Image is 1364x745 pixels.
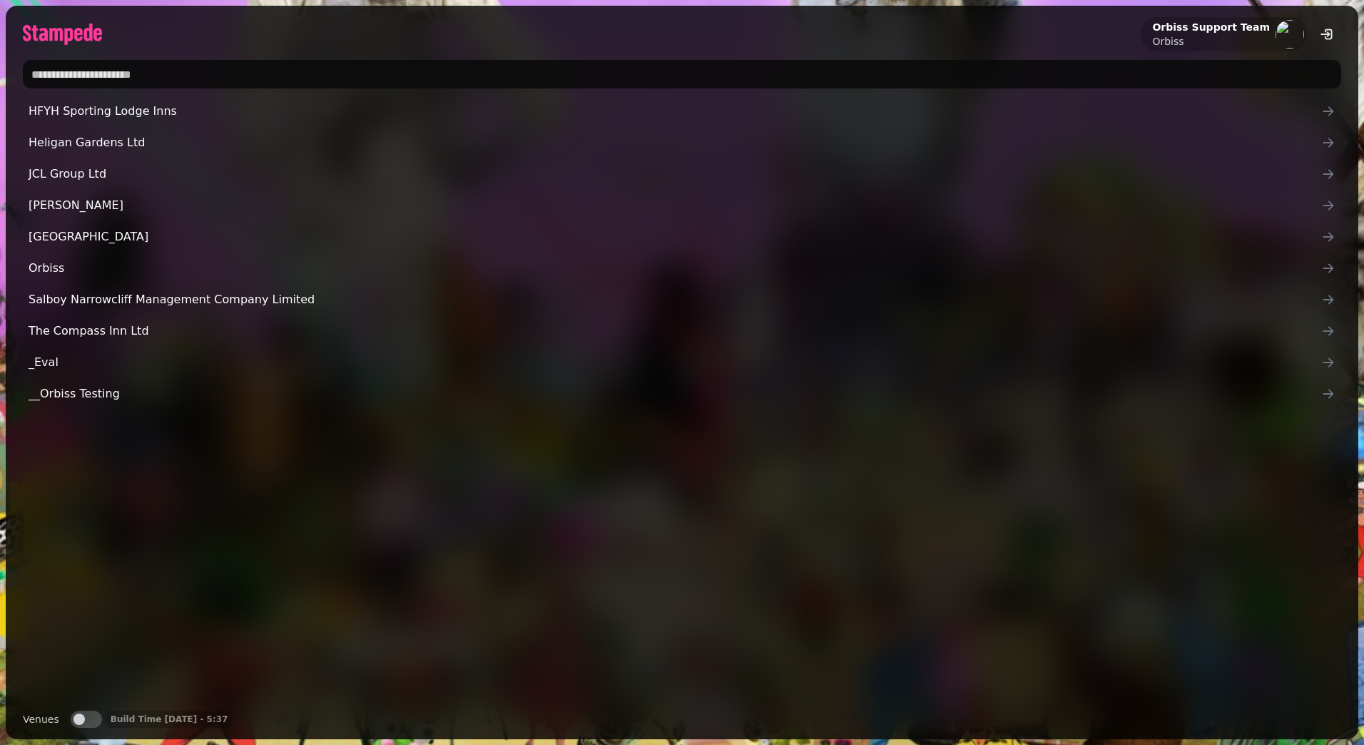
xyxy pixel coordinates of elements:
a: _Eval [23,348,1341,377]
span: Orbiss [29,260,1321,277]
span: [PERSON_NAME] [29,197,1321,214]
img: aHR0cHM6Ly93d3cuZ3JhdmF0YXIuY29tL2F2YXRhci82ODE4NjY5MTQyYzNlZDFlYmJhYTVhYWQxNzNmZDY3Mz9zPTE1MCZkP... [1276,20,1304,49]
a: __Orbiss Testing [23,380,1341,408]
span: __Orbiss Testing [29,385,1321,402]
a: Salboy Narrowcliff Management Company Limited [23,285,1341,314]
p: Build Time [DATE] - 5:37 [111,714,228,725]
label: Venues [23,711,59,728]
span: Salboy Narrowcliff Management Company Limited [29,291,1321,308]
a: JCL Group Ltd [23,160,1341,188]
a: Heligan Gardens Ltd [23,128,1341,157]
span: The Compass Inn Ltd [29,323,1321,340]
a: [PERSON_NAME] [23,191,1341,220]
span: [GEOGRAPHIC_DATA] [29,228,1321,245]
a: HFYH Sporting Lodge Inns [23,97,1341,126]
img: logo [23,24,102,45]
a: [GEOGRAPHIC_DATA] [23,223,1341,251]
span: JCL Group Ltd [29,166,1321,183]
p: Orbiss [1152,34,1270,49]
span: Heligan Gardens Ltd [29,134,1321,151]
h2: Orbiss Support Team [1152,20,1270,34]
span: _Eval [29,354,1321,371]
span: HFYH Sporting Lodge Inns [29,103,1321,120]
button: logout [1313,20,1341,49]
a: Orbiss [23,254,1341,283]
a: The Compass Inn Ltd [23,317,1341,345]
